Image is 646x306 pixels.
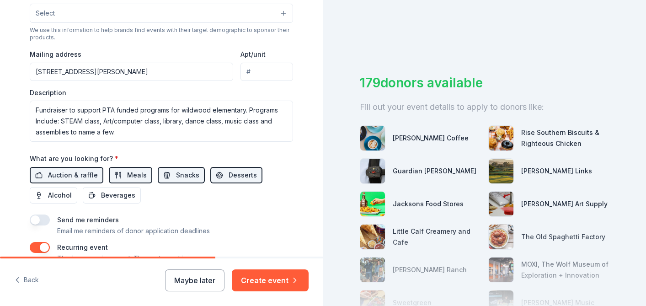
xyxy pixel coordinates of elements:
button: Snacks [158,167,205,183]
img: photo for Trekell Art Supply [489,192,513,216]
button: Beverages [83,187,141,204]
span: Auction & raffle [48,170,98,181]
div: We use this information to help brands find events with their target demographic to sponsor their... [30,27,293,41]
div: Guardian [PERSON_NAME] [393,166,476,177]
button: Create event [232,269,309,291]
label: Send me reminders [57,216,119,224]
button: Meals [109,167,152,183]
span: Snacks [176,170,199,181]
div: [PERSON_NAME] Art Supply [521,199,608,209]
span: Meals [127,170,147,181]
img: photo for Rise Southern Biscuits & Righteous Chicken [489,126,513,150]
button: Select [30,4,293,23]
span: Select [36,8,55,19]
button: Maybe later [165,269,224,291]
div: [PERSON_NAME] Coffee [393,133,469,144]
button: Back [15,271,39,290]
p: This is a recurring event. The next event is in: [57,253,195,264]
div: Jacksons Food Stores [393,199,464,209]
input: # [240,63,293,81]
span: Beverages [101,190,135,201]
label: What are you looking for? [30,154,118,163]
div: Rise Southern Biscuits & Righteous Chicken [521,127,609,149]
button: Alcohol [30,187,77,204]
img: photo for Simones Coffee [360,126,385,150]
img: photo for Jacksons Food Stores [360,192,385,216]
p: Email me reminders of donor application deadlines [57,225,210,236]
img: photo for Guardian Angel Device [360,159,385,183]
label: Recurring event [57,243,108,251]
div: 179 donors available [360,73,610,92]
input: Enter a US address [30,63,233,81]
label: Apt/unit [240,50,266,59]
label: Description [30,88,66,97]
span: Alcohol [48,190,72,201]
img: photo for Olivas Links [489,159,513,183]
div: Fill out your event details to apply to donors like: [360,100,610,114]
textarea: Fundraiser to support PTA funded programs for wildwood elementary. Programs Include: STEAM class,... [30,101,293,142]
button: Auction & raffle [30,167,103,183]
label: Mailing address [30,50,81,59]
div: [PERSON_NAME] Links [521,166,592,177]
span: Desserts [229,170,257,181]
button: Desserts [210,167,262,183]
